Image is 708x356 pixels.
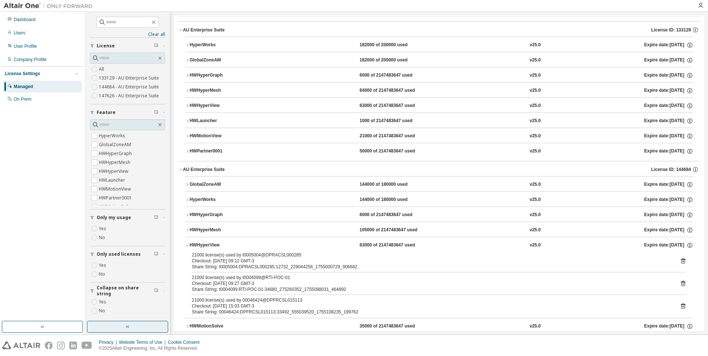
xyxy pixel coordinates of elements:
[644,227,693,234] div: Expire date: [DATE]
[119,339,168,345] div: Website Terms of Use
[360,42,426,48] div: 182000 of 200000 used
[185,237,693,253] button: HWHyperView63000 of 2147483647 usedv25.0Expire date:[DATE]
[360,87,426,94] div: 84000 of 2147483647 used
[360,118,426,124] div: 1000 of 2147483647 used
[97,215,131,221] span: Only my usage
[185,67,693,84] button: HWHyperGraph6000 of 2147483647 usedv25.0Expire date:[DATE]
[99,176,127,185] label: HWLauncher
[99,158,132,167] label: HWHyperMesh
[185,128,693,144] button: HWMotionView21000 of 2147483647 usedv25.0Expire date:[DATE]
[97,285,154,297] span: Collapse on share string
[190,212,256,218] div: HWHyperGraph
[185,52,693,68] button: GlobalZoneAM182000 of 200000 usedv25.0Expire date:[DATE]
[90,104,165,121] button: Feature
[530,227,541,234] div: v25.0
[185,37,693,53] button: HyperWorks182000 of 200000 usedv25.0Expire date:[DATE]
[4,2,96,10] img: Altair One
[530,72,541,79] div: v25.0
[154,288,158,294] span: Clear filter
[192,275,669,281] div: 21000 license(s) used by t0004099@RTI-POC-01
[90,31,165,37] a: Clear all
[185,143,693,159] button: HWPartner000150000 of 2147483647 usedv25.0Expire date:[DATE]
[99,74,160,83] label: 133129 - AU Enterprise Suite
[530,118,541,124] div: v25.0
[644,212,693,218] div: Expire date: [DATE]
[185,318,693,335] button: HWMotionSolve35000 of 2147483647 usedv25.0Expire date:[DATE]
[190,227,256,234] div: HWHyperMesh
[644,42,693,48] div: Expire date: [DATE]
[90,209,165,226] button: Only my usage
[644,181,693,188] div: Expire date: [DATE]
[14,96,31,102] div: On Prem
[190,242,256,249] div: HWHyperView
[190,42,256,48] div: HyperWorks
[190,133,256,140] div: HWMotionView
[99,65,106,74] label: All
[644,103,693,109] div: Expire date: [DATE]
[154,215,158,221] span: Clear filter
[14,84,33,90] div: Managed
[190,323,256,330] div: HWMotionSolve
[99,83,160,91] label: 144684 - AU Enterprise Suite
[154,110,158,115] span: Clear filter
[99,131,127,140] label: HyperWorks
[644,197,693,203] div: Expire date: [DATE]
[644,87,693,94] div: Expire date: [DATE]
[651,27,691,33] span: License ID: 133129
[360,212,426,218] div: 6000 of 2147483647 used
[99,298,108,306] label: Yes
[45,342,53,349] img: facebook.svg
[185,222,693,238] button: HWHyperMesh105000 of 2147483647 usedv25.0Expire date:[DATE]
[183,167,225,172] div: AU Enterprise Suite
[360,57,426,64] div: 182000 of 200000 used
[69,342,77,349] img: linkedin.svg
[192,252,669,258] div: 21000 license(s) used by t0005004@DPRACSL000285
[530,87,541,94] div: v25.0
[185,113,693,129] button: HWLauncher1000 of 2147483647 usedv25.0Expire date:[DATE]
[99,140,133,149] label: GlobalZoneAM
[192,297,669,303] div: 21000 license(s) used by 00046424@DPFRCSL015113
[192,309,669,315] div: Share String: 00046424:DPFRCSL015113:33492_555039520_1755108235_199762
[644,118,693,124] div: Expire date: [DATE]
[57,342,65,349] img: instagram.svg
[185,98,693,114] button: HWHyperView63000 of 2147483647 usedv25.0Expire date:[DATE]
[190,118,256,124] div: HWLauncher
[99,339,119,345] div: Privacy
[178,161,700,178] button: AU Enterprise SuiteLicense ID: 144684
[99,91,160,100] label: 147626 - AU Enterprise Suite
[14,43,37,49] div: User Profile
[190,148,256,155] div: HWPartner0001
[530,133,541,140] div: v25.0
[99,270,107,279] label: No
[90,246,165,262] button: Only used licenses
[360,197,426,203] div: 144000 of 180000 used
[97,43,115,49] span: License
[530,323,541,330] div: v25.0
[192,303,669,309] div: Checkout: [DATE] 15:03 GMT-3
[99,202,134,211] label: HWMotionSolve
[183,27,225,33] div: AU Enterprise Suite
[178,22,700,38] button: AU Enterprise SuiteLicense ID: 133129
[190,103,256,109] div: HWHyperView
[530,181,541,188] div: v25.0
[185,192,693,208] button: HyperWorks144000 of 180000 usedv25.0Expire date:[DATE]
[90,283,165,299] button: Collapse on share string
[192,264,669,270] div: Share String: t0005004:DPRACSL000285:12732_229044256_1755000729_906682
[192,286,669,292] div: Share String: t0004099:RTI-POC-01:34680_275260352_1755088031_464892
[99,261,108,270] label: Yes
[190,57,256,64] div: GlobalZoneAM
[644,133,693,140] div: Expire date: [DATE]
[644,242,693,249] div: Expire date: [DATE]
[192,281,669,286] div: Checkout: [DATE] 09:27 GMT-3
[81,342,92,349] img: youtube.svg
[14,57,47,63] div: Company Profile
[154,43,158,49] span: Clear filter
[360,72,426,79] div: 6000 of 2147483647 used
[530,103,541,109] div: v25.0
[644,148,693,155] div: Expire date: [DATE]
[530,242,541,249] div: v25.0
[99,185,132,194] label: HWMotionView
[530,42,541,48] div: v25.0
[99,224,108,233] label: Yes
[185,177,693,193] button: GlobalZoneAM144000 of 180000 usedv25.0Expire date:[DATE]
